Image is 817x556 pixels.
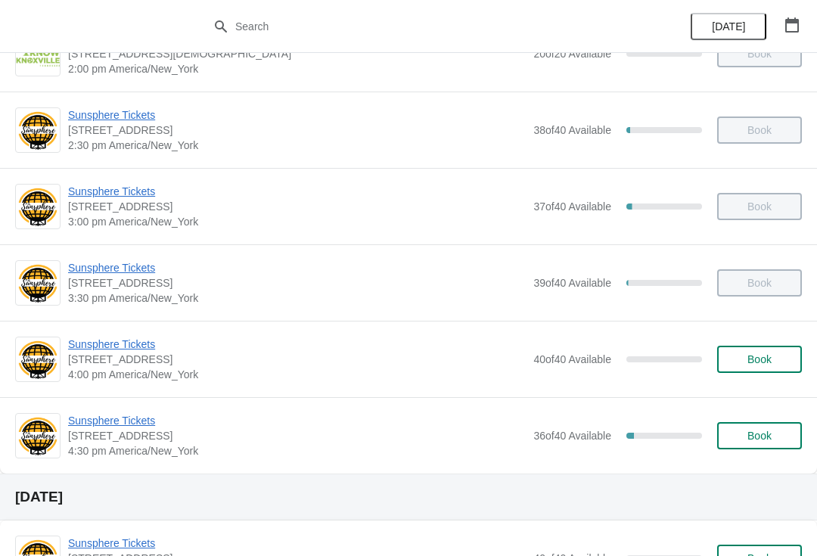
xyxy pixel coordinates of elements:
span: 3:30 pm America/New_York [68,290,526,306]
span: 4:00 pm America/New_York [68,367,526,382]
span: [STREET_ADDRESS] [68,199,526,214]
span: [STREET_ADDRESS] [68,352,526,367]
span: 2:30 pm America/New_York [68,138,526,153]
img: Sunsphere Tickets | 810 Clinch Avenue, Knoxville, TN, USA | 2:30 pm America/New_York [16,110,60,151]
span: 3:00 pm America/New_York [68,214,526,229]
span: 39 of 40 Available [533,277,611,289]
input: Search [235,13,613,40]
span: 20 of 20 Available [533,48,611,60]
span: Sunsphere Tickets [68,337,526,352]
span: [STREET_ADDRESS] [68,428,526,443]
span: 38 of 40 Available [533,124,611,136]
span: Book [747,430,772,442]
span: [STREET_ADDRESS][DEMOGRAPHIC_DATA] [68,46,526,61]
img: Sunsphere Tickets | 810 Clinch Avenue, Knoxville, TN, USA | 3:30 pm America/New_York [16,262,60,304]
span: Sunsphere Tickets [68,536,526,551]
img: Sunsphere Tickets | 810 Clinch Avenue, Knoxville, TN, USA | 4:30 pm America/New_York [16,415,60,457]
img: Sunsphere Tickets | 810 Clinch Avenue, Knoxville, TN, USA | 4:00 pm America/New_York [16,339,60,381]
img: Sunsphere Tickets | 810 Clinch Avenue, Knoxville, TN, USA | 3:00 pm America/New_York [16,186,60,228]
button: Book [717,346,802,373]
span: 40 of 40 Available [533,353,611,365]
span: 37 of 40 Available [533,200,611,213]
span: Sunsphere Tickets [68,260,526,275]
span: [STREET_ADDRESS] [68,123,526,138]
span: Sunsphere Tickets [68,107,526,123]
span: Sunsphere Tickets [68,184,526,199]
button: [DATE] [691,13,766,40]
button: Book [717,422,802,449]
span: Sunsphere Tickets [68,413,526,428]
img: Gotta Know Knoxville | 301 South Gay Street, Knoxville, TN, USA | 2:00 pm America/New_York [16,41,60,66]
span: 2:00 pm America/New_York [68,61,526,76]
span: 4:30 pm America/New_York [68,443,526,458]
h2: [DATE] [15,489,802,505]
span: [DATE] [712,20,745,33]
span: Book [747,353,772,365]
span: [STREET_ADDRESS] [68,275,526,290]
span: 36 of 40 Available [533,430,611,442]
